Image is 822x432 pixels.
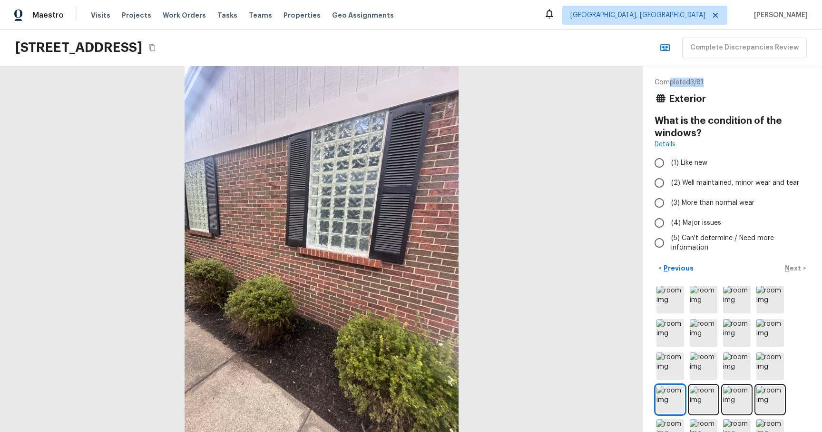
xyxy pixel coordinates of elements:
img: room img [690,386,717,413]
span: Tasks [217,12,237,19]
h4: What is the condition of the windows? [655,115,811,140]
span: Geo Assignments [332,10,394,20]
img: room img [656,352,684,380]
p: Previous [662,263,694,273]
span: (3) More than normal wear [671,198,754,208]
img: room img [756,386,784,413]
button: Copy Address [146,41,158,54]
h2: [STREET_ADDRESS] [15,39,142,56]
span: (4) Major issues [671,218,721,228]
span: [PERSON_NAME] [750,10,808,20]
span: [GEOGRAPHIC_DATA], [GEOGRAPHIC_DATA] [570,10,705,20]
img: room img [723,352,751,380]
span: Properties [284,10,321,20]
a: Details [655,140,675,149]
p: Completed 3 / 81 [655,78,811,87]
img: room img [723,386,751,413]
img: room img [656,319,684,347]
img: room img [723,286,751,313]
span: Maestro [32,10,64,20]
img: room img [690,352,717,380]
span: Teams [249,10,272,20]
span: (1) Like new [671,158,707,168]
img: room img [756,352,784,380]
img: room img [756,286,784,313]
img: room img [756,319,784,347]
span: Projects [122,10,151,20]
h4: Exterior [669,93,706,105]
span: Visits [91,10,110,20]
img: room img [690,286,717,313]
span: (2) Well maintained, minor wear and tear [671,178,799,188]
button: <Previous [655,261,697,276]
span: Work Orders [163,10,206,20]
span: (5) Can't determine / Need more information [671,233,803,252]
img: room img [656,386,684,413]
img: room img [656,286,684,313]
img: room img [723,319,751,347]
img: room img [690,319,717,347]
